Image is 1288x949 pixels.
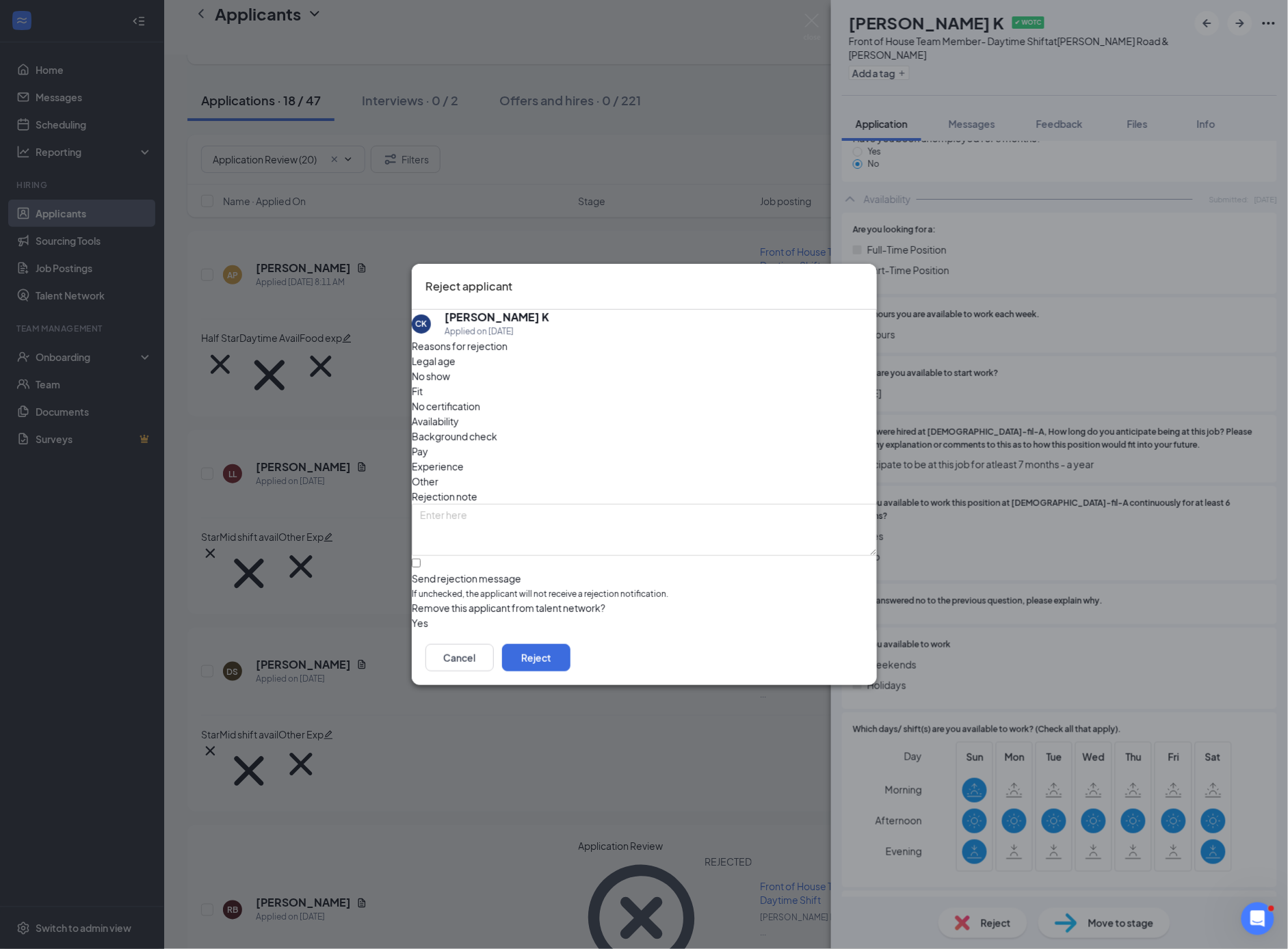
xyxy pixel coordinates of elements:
[412,399,480,414] span: No certification
[412,459,464,474] span: Experience
[425,644,494,671] button: Cancel
[502,644,570,671] button: Reject
[412,384,423,399] span: Fit
[412,571,877,585] div: Send rejection message
[412,353,456,369] span: Legal age
[412,340,508,352] span: Reasons for rejection
[412,490,477,503] span: Rejection note
[425,278,512,295] h3: Reject applicant
[412,444,428,459] span: Pay
[412,602,605,614] span: Remove this applicant from talent network?
[412,559,421,567] input: Send rejection messageIf unchecked, the applicant will not receive a rejection notification.
[412,369,450,384] span: No show
[1241,903,1274,935] iframe: Intercom live chat
[412,474,438,489] span: Other
[412,587,877,600] span: If unchecked, the applicant will not receive a rejection notification.
[415,318,427,330] div: CK
[412,429,497,444] span: Background check
[412,414,459,429] span: Availability
[445,310,549,325] h5: [PERSON_NAME] K
[412,615,428,630] span: Yes
[445,325,549,338] div: Applied on [DATE]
